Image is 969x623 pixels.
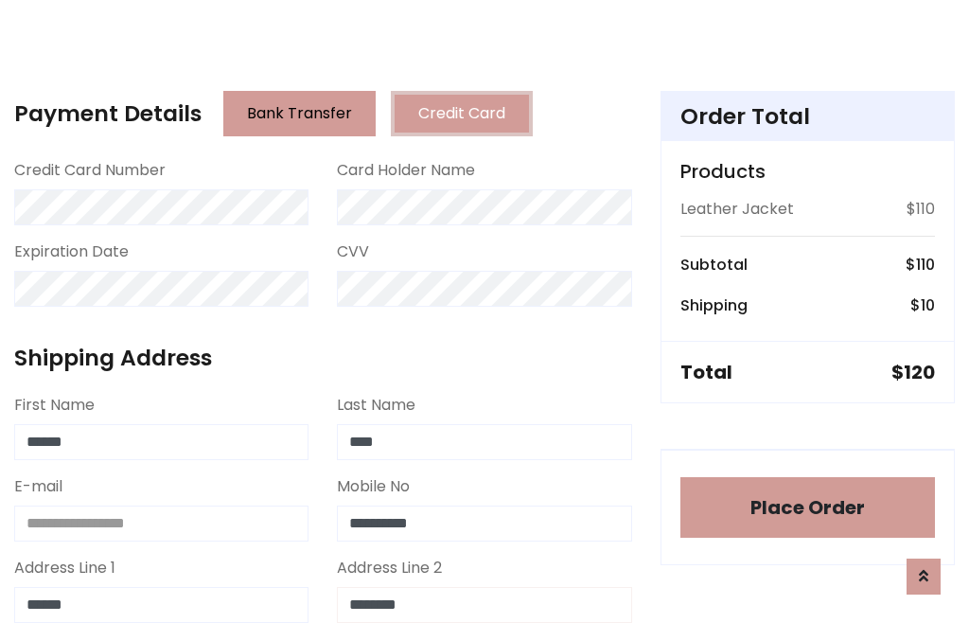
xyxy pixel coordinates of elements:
[680,477,935,538] button: Place Order
[680,296,748,314] h6: Shipping
[906,256,935,274] h6: $
[916,254,935,276] span: 110
[14,100,202,127] h4: Payment Details
[337,475,410,498] label: Mobile No
[337,159,475,182] label: Card Holder Name
[337,394,415,417] label: Last Name
[907,198,935,221] p: $110
[337,240,369,263] label: CVV
[921,294,935,316] span: 10
[680,198,794,221] p: Leather Jacket
[680,256,748,274] h6: Subtotal
[680,361,732,383] h5: Total
[14,159,166,182] label: Credit Card Number
[391,91,533,136] button: Credit Card
[337,557,442,579] label: Address Line 2
[14,475,62,498] label: E-mail
[910,296,935,314] h6: $
[14,345,632,371] h4: Shipping Address
[14,557,115,579] label: Address Line 1
[680,103,935,130] h4: Order Total
[904,359,935,385] span: 120
[14,240,129,263] label: Expiration Date
[891,361,935,383] h5: $
[680,160,935,183] h5: Products
[14,394,95,417] label: First Name
[223,91,376,136] button: Bank Transfer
